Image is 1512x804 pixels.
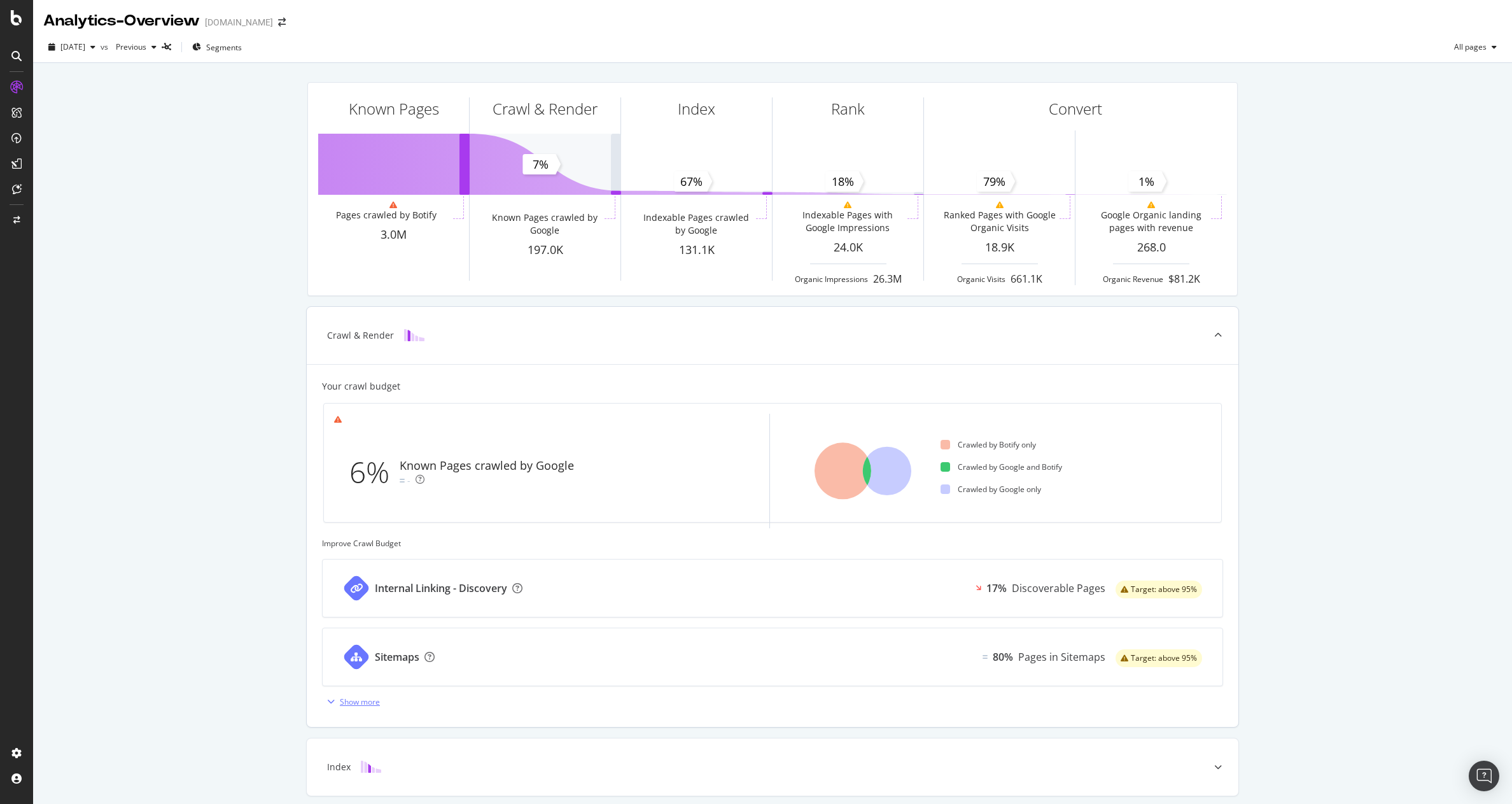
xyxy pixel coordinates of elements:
[349,451,400,493] div: 6%
[993,650,1013,665] div: 80%
[206,42,242,53] span: Segments
[1018,650,1105,665] div: Pages in Sitemaps
[773,239,923,256] div: 24.0K
[111,37,162,57] button: Previous
[43,37,101,57] button: [DATE]
[621,242,772,258] div: 131.1K
[1449,37,1502,57] button: All pages
[278,18,286,27] div: arrow-right-arrow-left
[187,37,247,57] button: Segments
[678,98,715,120] div: Index
[795,274,868,285] div: Organic Impressions
[404,329,424,341] img: block-icon
[327,329,394,342] div: Crawl & Render
[941,439,1036,450] div: Crawled by Botify only
[400,458,574,474] div: Known Pages crawled by Google
[1449,41,1487,52] span: All pages
[1116,649,1202,667] div: warning label
[790,209,904,234] div: Indexable Pages with Google Impressions
[375,650,419,665] div: Sitemaps
[340,696,380,707] div: Show more
[493,98,598,120] div: Crawl & Render
[986,581,1007,596] div: 17%
[1131,654,1197,662] span: Target: above 95%
[318,227,469,243] div: 3.0M
[487,211,601,237] div: Known Pages crawled by Google
[375,581,507,596] div: Internal Linking - Discovery
[400,479,405,483] img: Equal
[322,538,1223,549] div: Improve Crawl Budget
[43,10,200,32] div: Analytics - Overview
[1131,586,1197,593] span: Target: above 95%
[873,272,902,286] div: 26.3M
[101,41,111,52] span: vs
[111,41,146,52] span: Previous
[327,761,351,773] div: Index
[336,209,437,222] div: Pages crawled by Botify
[983,655,988,659] img: Equal
[407,474,410,487] div: -
[349,98,439,120] div: Known Pages
[470,242,620,258] div: 197.0K
[639,211,753,237] div: Indexable Pages crawled by Google
[361,761,381,773] img: block-icon
[205,16,273,29] div: [DOMAIN_NAME]
[322,380,400,393] div: Your crawl budget
[1469,761,1499,791] div: Open Intercom Messenger
[60,41,85,52] span: 2025 Jul. 27th
[322,691,380,712] button: Show more
[322,628,1223,686] a: SitemapsEqual80%Pages in Sitemapswarning label
[941,484,1041,495] div: Crawled by Google only
[941,462,1062,472] div: Crawled by Google and Botify
[831,98,865,120] div: Rank
[1012,581,1105,596] div: Discoverable Pages
[322,559,1223,617] a: Internal Linking - Discovery17%Discoverable Pageswarning label
[1116,581,1202,598] div: warning label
